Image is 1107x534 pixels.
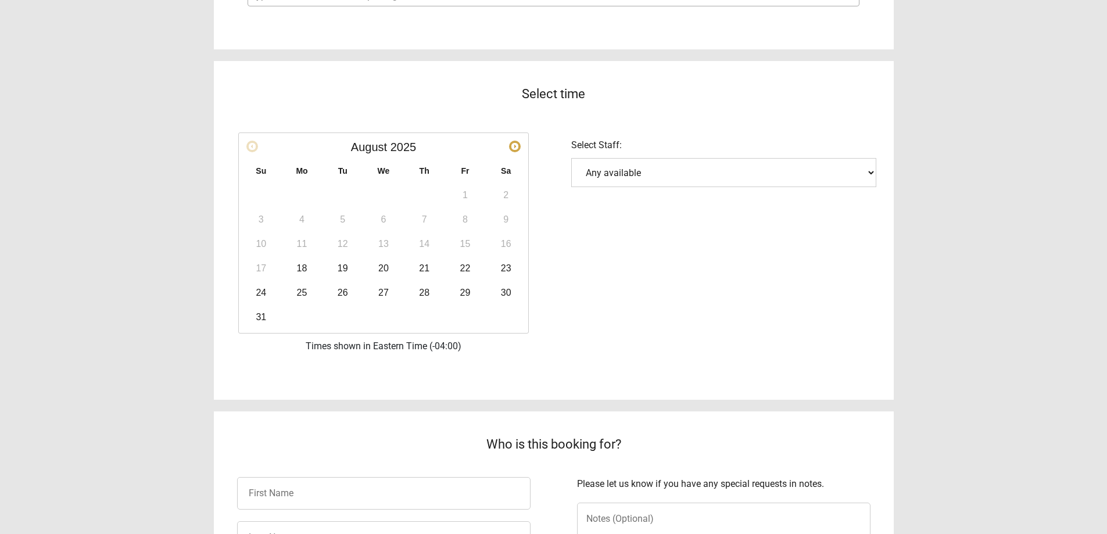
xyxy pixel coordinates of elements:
[214,411,894,477] div: Who is this booking for?
[237,477,531,510] input: First Name
[351,141,387,153] span: August
[420,166,429,175] span: Thursday
[461,166,469,175] span: Friday
[296,166,307,175] span: Monday
[413,281,436,304] a: 28
[214,339,554,353] div: Times shown in Eastern Time (-04:00)
[249,306,273,329] a: 31
[495,257,518,280] a: 23
[495,281,518,304] a: 30
[453,281,477,304] a: 29
[331,257,354,280] a: 19
[372,257,395,280] a: 20
[510,142,520,151] span: Next
[501,166,511,175] span: Saturday
[577,477,870,491] div: Please let us know if you have any special requests in notes.
[413,257,436,280] a: 21
[291,281,314,304] a: 25
[571,139,622,150] span: Select Staff:
[391,141,417,153] span: 2025
[338,166,347,175] span: Tuesday
[331,281,354,304] a: 26
[378,166,390,175] span: Wednesday
[214,61,894,127] div: Select time
[249,281,273,304] a: 24
[509,141,521,152] a: Next
[291,257,314,280] a: 18
[453,257,477,280] a: 22
[372,281,395,304] a: 27
[256,166,266,175] span: Sunday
